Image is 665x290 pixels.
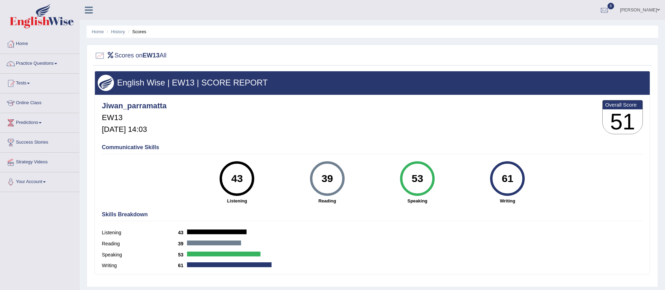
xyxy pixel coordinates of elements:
[0,153,79,170] a: Strategy Videos
[605,102,640,108] b: Overall Score
[0,113,79,130] a: Predictions
[102,229,178,236] label: Listening
[0,74,79,91] a: Tests
[376,198,459,204] strong: Speaking
[98,75,114,91] img: wings.png
[102,262,178,269] label: Writing
[126,28,147,35] li: Scores
[178,263,187,268] b: 61
[0,54,79,71] a: Practice Questions
[102,114,167,122] h5: EW13
[102,125,167,134] h5: [DATE] 14:03
[0,34,79,52] a: Home
[102,144,643,151] h4: Communicative Skills
[178,252,187,257] b: 53
[102,251,178,259] label: Speaking
[195,198,278,204] strong: Listening
[102,211,643,218] h4: Skills Breakdown
[178,241,187,246] b: 39
[143,52,160,59] b: EW13
[178,230,187,235] b: 43
[608,3,614,9] span: 8
[0,133,79,150] a: Success Stories
[314,164,340,193] div: 39
[224,164,250,193] div: 43
[92,29,104,34] a: Home
[603,109,642,134] h3: 51
[102,102,167,110] h4: Jiwan_parramatta
[0,172,79,190] a: Your Account
[286,198,369,204] strong: Reading
[0,93,79,111] a: Online Class
[98,78,647,87] h3: English Wise | EW13 | SCORE REPORT
[405,164,430,193] div: 53
[111,29,125,34] a: History
[95,51,167,61] h2: Scores on All
[102,240,178,247] label: Reading
[466,198,549,204] strong: Writing
[495,164,520,193] div: 61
